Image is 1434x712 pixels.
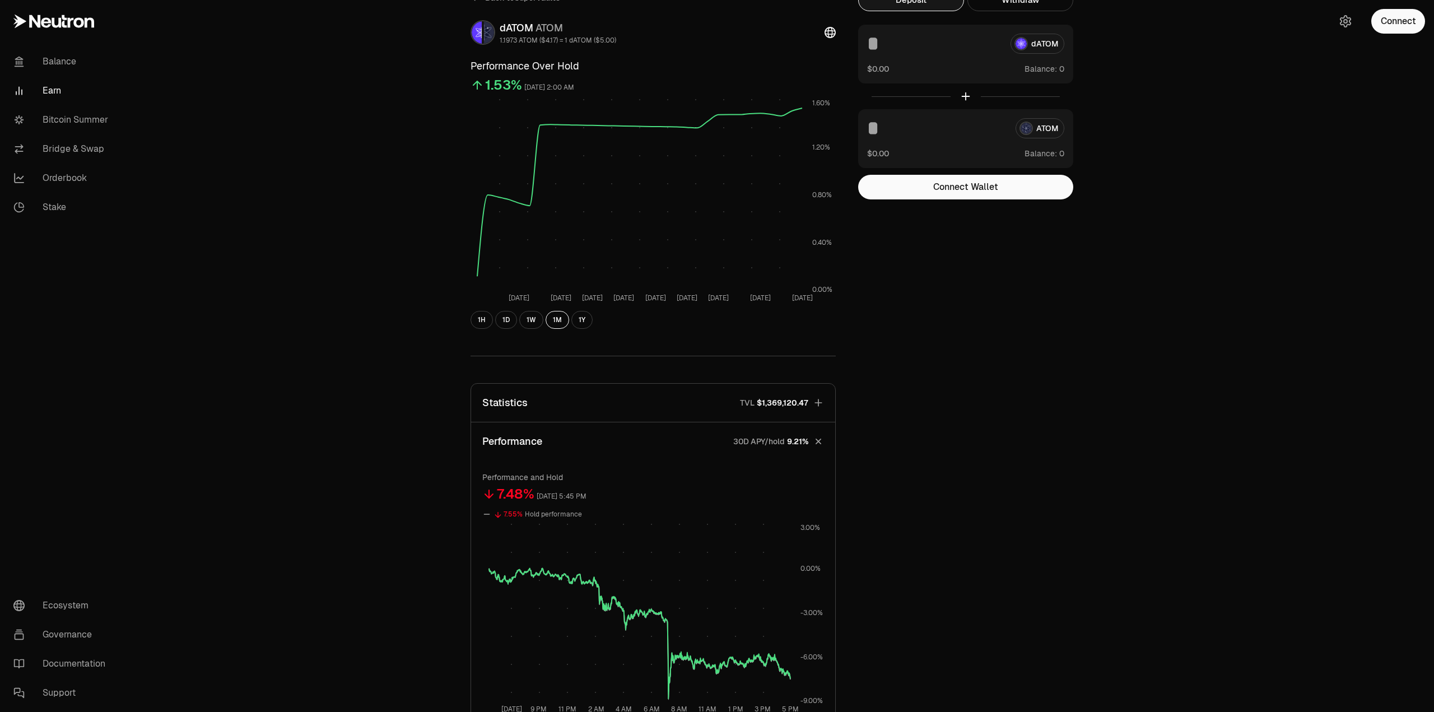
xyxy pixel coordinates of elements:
[812,285,832,294] tspan: 0.00%
[787,436,808,447] span: 9.21%
[800,523,820,532] tspan: 3.00%
[537,490,586,503] div: [DATE] 5:45 PM
[1025,63,1057,75] span: Balance:
[497,485,534,503] div: 7.48%
[500,36,616,45] div: 1.1973 ATOM ($4.17) = 1 dATOM ($5.00)
[733,436,785,447] p: 30D APY/hold
[471,422,835,460] button: Performance30D APY/hold9.21%
[504,508,523,521] div: 7.55%
[4,620,121,649] a: Governance
[519,311,543,329] button: 1W
[792,294,813,303] tspan: [DATE]
[525,508,582,521] div: Hold performance
[471,58,836,74] h3: Performance Over Hold
[482,434,542,449] p: Performance
[495,311,517,329] button: 1D
[812,99,830,108] tspan: 1.60%
[800,653,823,662] tspan: -6.00%
[482,472,824,483] p: Performance and Hold
[4,164,121,193] a: Orderbook
[471,311,493,329] button: 1H
[509,294,529,303] tspan: [DATE]
[4,105,121,134] a: Bitcoin Summer
[1025,148,1057,159] span: Balance:
[484,21,494,44] img: ATOM Logo
[582,294,603,303] tspan: [DATE]
[858,175,1073,199] button: Connect Wallet
[800,564,821,573] tspan: 0.00%
[4,134,121,164] a: Bridge & Swap
[867,147,889,159] button: $0.00
[812,190,832,199] tspan: 0.80%
[546,311,569,329] button: 1M
[4,76,121,105] a: Earn
[740,397,755,408] p: TVL
[757,397,808,408] span: $1,369,120.47
[485,76,522,94] div: 1.53%
[812,143,830,152] tspan: 1.20%
[812,238,832,247] tspan: 0.40%
[536,21,563,34] span: ATOM
[708,294,729,303] tspan: [DATE]
[524,81,574,94] div: [DATE] 2:00 AM
[800,608,823,617] tspan: -3.00%
[645,294,666,303] tspan: [DATE]
[4,591,121,620] a: Ecosystem
[4,47,121,76] a: Balance
[4,678,121,708] a: Support
[1371,9,1425,34] button: Connect
[4,193,121,222] a: Stake
[750,294,771,303] tspan: [DATE]
[571,311,593,329] button: 1Y
[551,294,571,303] tspan: [DATE]
[613,294,634,303] tspan: [DATE]
[677,294,697,303] tspan: [DATE]
[482,395,528,411] p: Statistics
[500,20,616,36] div: dATOM
[472,21,482,44] img: dATOM Logo
[471,384,835,422] button: StatisticsTVL$1,369,120.47
[867,63,889,75] button: $0.00
[800,696,823,705] tspan: -9.00%
[4,649,121,678] a: Documentation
